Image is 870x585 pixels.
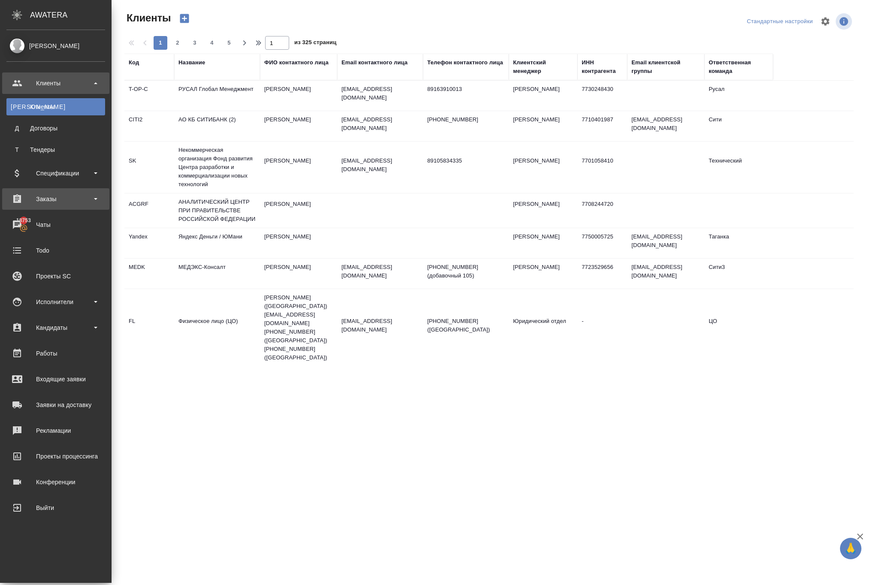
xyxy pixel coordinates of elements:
[124,152,174,182] td: SK
[294,37,336,50] span: из 325 страниц
[260,289,337,366] td: [PERSON_NAME] ([GEOGRAPHIC_DATA]) [EMAIL_ADDRESS][DOMAIN_NAME] [PHONE_NUMBER] ([GEOGRAPHIC_DATA])...
[341,58,408,67] div: Email контактного лица
[577,152,627,182] td: 7701058410
[341,157,419,174] p: [EMAIL_ADDRESS][DOMAIN_NAME]
[704,228,773,258] td: Таганка
[836,13,854,30] span: Посмотреть информацию
[631,58,700,75] div: Email клиентской группы
[2,368,109,390] a: Входящие заявки
[6,270,105,283] div: Проекты SC
[704,111,773,141] td: Сити
[6,501,105,514] div: Выйти
[627,259,704,289] td: [EMAIL_ADDRESS][DOMAIN_NAME]
[178,58,205,67] div: Название
[11,103,101,111] div: Клиенты
[427,85,504,93] p: 89163910013
[6,398,105,411] div: Заявки на доставку
[6,424,105,437] div: Рекламации
[129,58,139,67] div: Код
[124,81,174,111] td: T-OP-C
[427,263,504,280] p: [PHONE_NUMBER] (добавочный 105)
[577,111,627,141] td: 7710401987
[6,476,105,489] div: Конференции
[174,111,260,141] td: АО КБ СИТИБАНК (2)
[11,216,36,225] span: 18753
[2,497,109,519] a: Выйти
[509,111,577,141] td: [PERSON_NAME]
[509,81,577,111] td: [PERSON_NAME]
[6,167,105,180] div: Спецификации
[704,81,773,111] td: Русал
[11,124,101,133] div: Договоры
[6,193,105,205] div: Заказы
[815,11,836,32] span: Настроить таблицу
[6,244,105,257] div: Todo
[427,115,504,124] p: [PHONE_NUMBER]
[124,196,174,226] td: ACGRF
[2,343,109,364] a: Работы
[6,141,105,158] a: ТТендеры
[6,347,105,360] div: Работы
[174,193,260,228] td: АНАЛИТИЧЕСКИЙ ЦЕНТР ПРИ ПРАВИТЕЛЬСТВЕ РОССИЙСКОЙ ФЕДЕРАЦИИ
[2,446,109,467] a: Проекты процессинга
[704,313,773,343] td: ЦО
[260,152,337,182] td: [PERSON_NAME]
[174,228,260,258] td: Яндекс Деньги / ЮМани
[427,58,503,67] div: Телефон контактного лица
[513,58,573,75] div: Клиентский менеджер
[124,228,174,258] td: Yandex
[6,120,105,137] a: ДДоговоры
[174,259,260,289] td: МЕДЭКС-Консалт
[30,6,112,24] div: AWATERA
[577,196,627,226] td: 7708244720
[260,228,337,258] td: [PERSON_NAME]
[509,313,577,343] td: Юридический отдел
[174,142,260,193] td: Некоммерческая организация Фонд развития Центра разработки и коммерциализации новых технологий
[205,36,219,50] button: 4
[6,450,105,463] div: Проекты процессинга
[577,81,627,111] td: 7730248430
[509,152,577,182] td: [PERSON_NAME]
[745,15,815,28] div: split button
[2,265,109,287] a: Проекты SC
[6,373,105,386] div: Входящие заявки
[509,196,577,226] td: [PERSON_NAME]
[171,39,184,47] span: 2
[341,115,419,133] p: [EMAIL_ADDRESS][DOMAIN_NAME]
[427,157,504,165] p: 89105834335
[260,81,337,111] td: [PERSON_NAME]
[124,111,174,141] td: CITI2
[174,11,195,26] button: Создать
[188,39,202,47] span: 3
[124,11,171,25] span: Клиенты
[2,420,109,441] a: Рекламации
[341,85,419,102] p: [EMAIL_ADDRESS][DOMAIN_NAME]
[577,313,627,343] td: -
[427,317,504,334] p: [PHONE_NUMBER] ([GEOGRAPHIC_DATA])
[2,394,109,416] a: Заявки на доставку
[577,259,627,289] td: 7723529656
[704,259,773,289] td: Сити3
[205,39,219,47] span: 4
[174,313,260,343] td: Физическое лицо (ЦО)
[188,36,202,50] button: 3
[6,41,105,51] div: [PERSON_NAME]
[341,317,419,334] p: [EMAIL_ADDRESS][DOMAIN_NAME]
[843,540,858,558] span: 🙏
[260,111,337,141] td: [PERSON_NAME]
[6,98,105,115] a: [PERSON_NAME]Клиенты
[264,58,329,67] div: ФИО контактного лица
[171,36,184,50] button: 2
[2,240,109,261] a: Todo
[2,471,109,493] a: Конференции
[577,228,627,258] td: 7750005725
[6,77,105,90] div: Клиенты
[174,81,260,111] td: РУСАЛ Глобал Менеджмент
[2,214,109,235] a: 18753Чаты
[509,259,577,289] td: [PERSON_NAME]
[124,259,174,289] td: MEDK
[222,39,236,47] span: 5
[840,538,861,559] button: 🙏
[6,321,105,334] div: Кандидаты
[124,313,174,343] td: FL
